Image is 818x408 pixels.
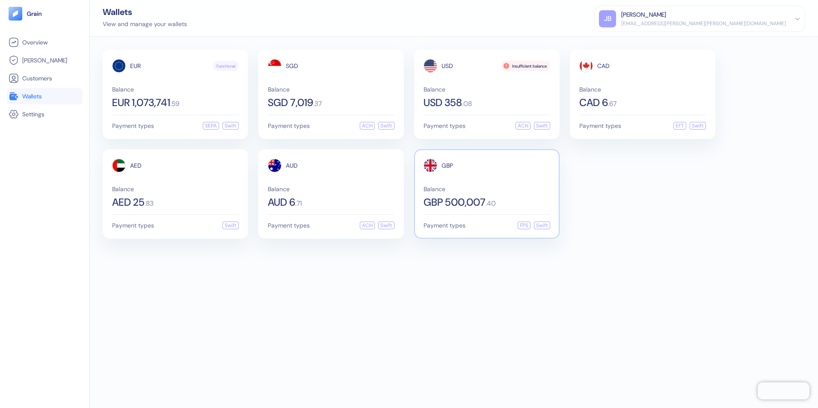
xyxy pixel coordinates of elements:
span: . 59 [170,101,179,107]
span: Wallets [22,92,42,101]
span: Payment types [424,222,465,228]
div: EFT [673,122,686,130]
div: ACH [516,122,531,130]
span: GBP [442,163,453,169]
span: Payment types [112,123,154,129]
a: [PERSON_NAME] [9,55,81,65]
span: EUR [130,63,141,69]
a: Overview [9,37,81,47]
div: ACH [360,122,375,130]
a: Customers [9,73,81,83]
span: . 40 [486,200,496,207]
span: SGD [286,63,298,69]
div: Wallets [103,8,187,16]
div: Swift [690,122,706,130]
div: Insufficient balance [501,61,550,71]
span: Balance [579,86,706,92]
span: AED [130,163,142,169]
div: ACH [360,222,375,229]
img: logo [27,11,42,17]
span: [PERSON_NAME] [22,56,67,65]
div: Swift [534,222,550,229]
span: Payment types [579,123,621,129]
div: Swift [378,222,394,229]
span: AUD [286,163,298,169]
span: USD [442,63,453,69]
div: [PERSON_NAME] [621,10,666,19]
span: . 71 [295,200,302,207]
span: SGD 7,019 [268,98,313,108]
div: View and manage your wallets [103,20,187,29]
div: [EMAIL_ADDRESS][PERSON_NAME][PERSON_NAME][DOMAIN_NAME] [621,20,786,27]
span: . 37 [313,101,322,107]
span: Settings [22,110,44,118]
div: Swift [534,122,550,130]
span: AUD 6 [268,197,295,207]
span: . 83 [145,200,154,207]
a: Wallets [9,91,81,101]
div: JB [599,10,616,27]
span: Payment types [268,222,310,228]
span: Overview [22,38,47,47]
div: FPS [518,222,531,229]
span: Balance [268,86,394,92]
iframe: Chatra live chat [758,382,809,399]
span: . 08 [462,101,472,107]
span: Functional [216,63,235,69]
span: . 67 [608,101,616,107]
a: Settings [9,109,81,119]
span: Payment types [268,123,310,129]
span: Customers [22,74,52,83]
span: GBP 500,007 [424,197,486,207]
span: Payment types [112,222,154,228]
span: USD 358 [424,98,462,108]
img: logo-tablet-V2.svg [9,7,22,21]
div: Swift [222,222,239,229]
span: Balance [424,186,550,192]
span: AED 25 [112,197,145,207]
div: Swift [222,122,239,130]
span: Balance [424,86,550,92]
span: CAD [597,63,610,69]
span: EUR 1,073,741 [112,98,170,108]
span: Balance [112,86,239,92]
span: Balance [268,186,394,192]
span: CAD 6 [579,98,608,108]
span: Balance [112,186,239,192]
div: SEPA [203,122,219,130]
div: Swift [378,122,394,130]
span: Payment types [424,123,465,129]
